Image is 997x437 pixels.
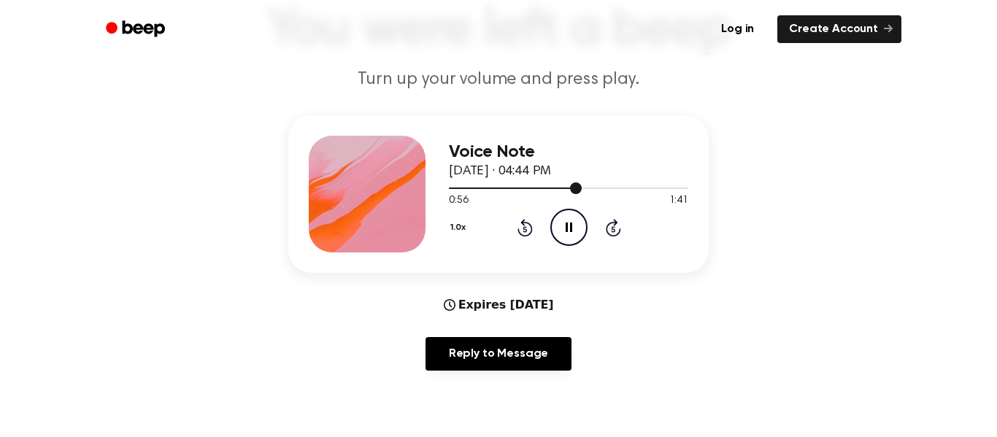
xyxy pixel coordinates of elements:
[777,15,901,43] a: Create Account
[449,142,688,162] h3: Voice Note
[444,296,554,314] div: Expires [DATE]
[426,337,571,371] a: Reply to Message
[96,15,178,44] a: Beep
[218,68,779,92] p: Turn up your volume and press play.
[449,215,471,240] button: 1.0x
[707,12,769,46] a: Log in
[669,193,688,209] span: 1:41
[449,193,468,209] span: 0:56
[449,165,551,178] span: [DATE] · 04:44 PM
